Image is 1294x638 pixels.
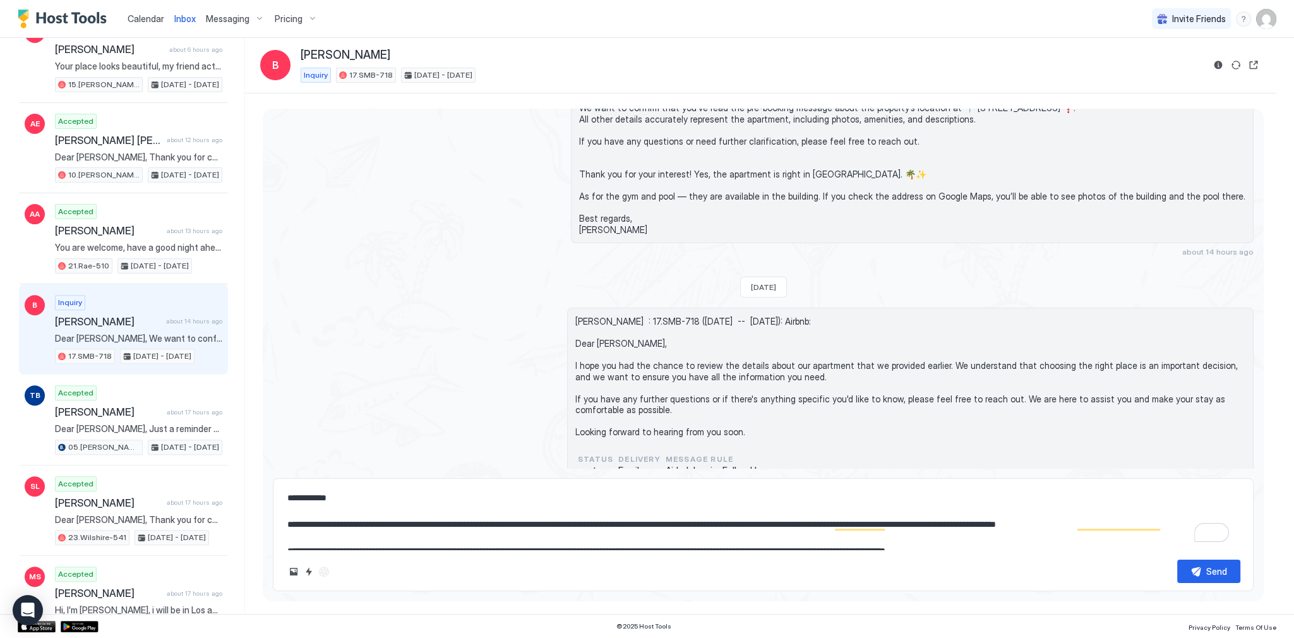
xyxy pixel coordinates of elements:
span: Terms Of Use [1235,623,1276,631]
span: You are welcome, have a good night ahead [55,242,222,253]
span: about 14 hours ago [166,317,222,325]
span: Email [618,465,661,476]
span: [PERSON_NAME] [55,497,162,509]
span: [DATE] - [DATE] [161,442,219,453]
span: about 14 hours ago [1182,247,1254,256]
span: Inbox [174,13,196,24]
a: Terms Of Use [1235,620,1276,633]
span: Dear [PERSON_NAME], We want to confirm that you’ve read the pre-booking message about the propert... [55,333,222,344]
div: User profile [1256,9,1276,29]
span: 05.[PERSON_NAME]-617 [68,442,140,453]
span: [DATE] [751,282,776,292]
a: Privacy Policy [1189,620,1230,633]
span: about 17 hours ago [167,408,222,416]
button: Upload image [286,564,301,579]
span: Message Rule [666,454,762,465]
span: about 13 hours ago [167,227,222,235]
span: MS [29,571,41,582]
span: 17.SMB-718 [349,69,393,81]
span: Accepted [58,569,93,580]
span: Accepted [58,206,93,217]
span: 10.[PERSON_NAME]-203 [68,169,140,181]
button: Reservation information [1211,57,1226,73]
span: Pricing [275,13,303,25]
span: Dear [PERSON_NAME], Thank you for choosing to stay at our apartment. 📅 I’d like to confirm your r... [55,514,222,526]
span: 21.Rae-510 [68,260,109,272]
a: Calendar [128,12,164,25]
span: status [578,454,613,465]
span: [PERSON_NAME] [55,43,164,56]
span: AA [30,208,40,220]
span: © 2025 Host Tools [616,622,671,630]
span: about 17 hours ago [167,498,222,507]
a: Inbox [174,12,196,25]
textarea: To enrich screen reader interactions, please activate Accessibility in Grammarly extension settings [286,486,1240,550]
span: [PERSON_NAME] [55,587,162,599]
a: Google Play Store [61,621,99,632]
span: [PERSON_NAME] [PERSON_NAME] [55,134,162,147]
span: [PERSON_NAME] : 17.SMB-718 ([DATE] -- [DATE]): Airbnb: Dear [PERSON_NAME], I hope you had the cha... [575,316,1245,438]
span: about 6 hours ago [169,45,222,54]
button: Send [1177,560,1240,583]
span: Hi, I’m [PERSON_NAME], i will be in Los agentes work my boyfriend for the weekend. [55,605,222,616]
div: Send [1206,565,1227,578]
span: [PERSON_NAME] [55,224,162,237]
span: Delivery [618,454,661,465]
span: AE [30,118,40,129]
a: App Store [18,621,56,632]
span: [PERSON_NAME] [301,48,390,63]
span: [DATE] - [DATE] [414,69,472,81]
span: Calendar [128,13,164,24]
span: Inquiry [304,69,328,81]
span: Accepted [58,116,93,127]
span: Dear [PERSON_NAME], We want to confirm that you’ve read the pre-booking message about the propert... [579,80,1245,235]
span: [DATE] - [DATE] [148,532,206,543]
span: Airbnb Inquire Follow Up [666,465,762,476]
span: Invite Friends [1172,13,1226,25]
span: 15.[PERSON_NAME]-120-OLD [68,79,140,90]
span: [DATE] - [DATE] [131,260,189,272]
span: B [272,57,279,73]
span: Inquiry [58,297,82,308]
span: 17.SMB-718 [68,351,112,362]
span: [DATE] - [DATE] [161,79,219,90]
span: Accepted [58,478,93,490]
span: Messaging [206,13,249,25]
span: B [32,299,37,311]
div: Open Intercom Messenger [13,595,43,625]
span: Accepted [58,387,93,399]
button: Sync reservation [1228,57,1243,73]
span: Your place looks beautiful, my friend actually lives in that building so it’s perfect. [55,61,222,72]
span: Dear [PERSON_NAME], Just a reminder that your check-out is [DATE] before 11 am. Check-out instruc... [55,423,222,435]
button: Open reservation [1246,57,1261,73]
span: about 12 hours ago [167,136,222,144]
span: Dear [PERSON_NAME], Thank you for choosing to stay at our apartment. 📅 I’d like to confirm your r... [55,152,222,163]
span: [PERSON_NAME] [55,315,161,328]
span: [DATE] - [DATE] [161,169,219,181]
a: Host Tools Logo [18,9,112,28]
span: [DATE] - [DATE] [133,351,191,362]
span: Privacy Policy [1189,623,1230,631]
span: sent [578,465,613,476]
span: about 17 hours ago [167,589,222,598]
span: [PERSON_NAME] [55,406,162,418]
div: menu [1236,11,1251,27]
button: Quick reply [301,564,316,579]
span: TB [30,390,40,401]
span: SL [30,481,40,492]
span: 23.Wilshire-541 [68,532,126,543]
